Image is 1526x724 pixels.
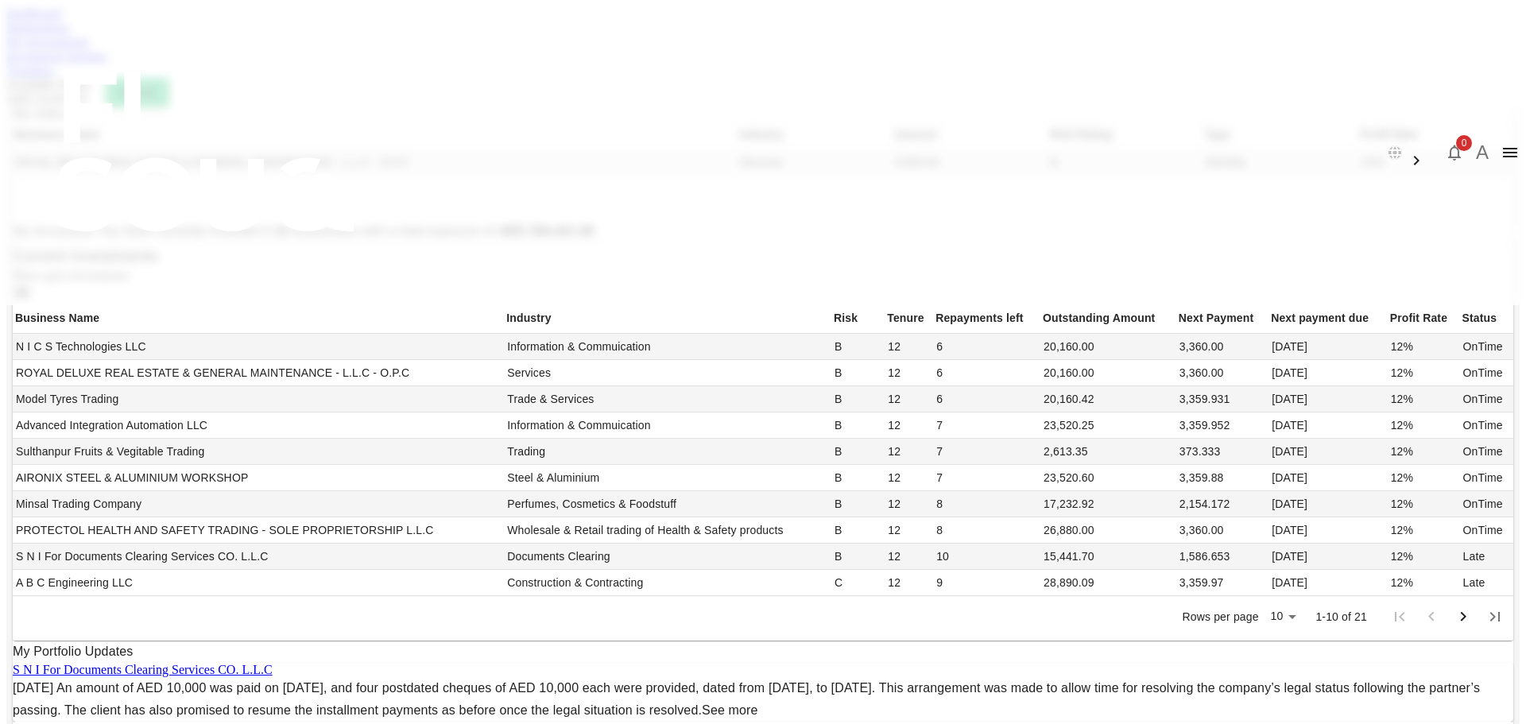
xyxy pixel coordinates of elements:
[1268,544,1387,570] td: [DATE]
[506,308,551,327] div: Industry
[1460,360,1513,386] td: OnTime
[1388,386,1460,412] td: 12%
[1176,334,1268,360] td: 3,360.00
[13,570,504,596] td: A B C Engineering LLC
[1268,517,1387,544] td: [DATE]
[13,386,504,412] td: Model Tyres Trading
[1460,491,1513,517] td: OnTime
[504,334,831,360] td: Information & Commuication
[831,465,885,491] td: B
[1460,570,1513,596] td: Late
[13,334,504,360] td: N I C S Technologies LLC
[1456,135,1472,151] span: 0
[1176,360,1268,386] td: 3,360.00
[935,308,1023,327] div: Repayments left
[831,334,885,360] td: B
[1268,360,1387,386] td: [DATE]
[504,544,831,570] td: Documents Clearing
[1479,601,1511,633] button: Go to last page
[1176,465,1268,491] td: 3,359.88
[1388,491,1460,517] td: 12%
[885,412,933,439] td: 12
[1470,141,1494,165] button: A
[1462,308,1497,327] div: Status
[13,663,273,676] a: S N I For Documents Clearing Services CO. L.L.C
[504,360,831,386] td: Services
[1043,308,1155,327] div: Outstanding Amount
[831,570,885,596] td: C
[1460,517,1513,544] td: OnTime
[885,544,933,570] td: 12
[1040,465,1176,491] td: 23,520.60
[504,491,831,517] td: Perfumes, Cosmetics & Foodstuff
[1040,517,1176,544] td: 26,880.00
[1271,308,1369,327] div: Next payment due
[933,491,1040,517] td: 8
[13,517,504,544] td: PROTECTOL HEALTH AND SAFETY TRADING - SOLE PROPRIETORSHIP L.L.C
[1040,360,1176,386] td: 20,160.00
[1460,412,1513,439] td: OnTime
[504,386,831,412] td: Trade & Services
[933,412,1040,439] td: 7
[1040,386,1176,412] td: 20,160.42
[1390,308,1447,327] div: Profit Rate
[1388,412,1460,439] td: 12%
[1407,135,1439,148] span: العربية
[933,544,1040,570] td: 10
[831,491,885,517] td: B
[504,517,831,544] td: Wholesale & Retail trading of Health & Safety products
[887,308,924,327] div: Tenure
[1268,412,1387,439] td: [DATE]
[504,439,831,465] td: Trading
[1268,439,1387,465] td: [DATE]
[834,308,858,327] div: Risk
[13,544,504,570] td: S N I For Documents Clearing Services CO. L.L.C
[885,517,933,544] td: 12
[13,412,504,439] td: Advanced Integration Automation LLC
[1460,465,1513,491] td: OnTime
[1268,334,1387,360] td: [DATE]
[1460,439,1513,465] td: OnTime
[1176,491,1268,517] td: 2,154.172
[933,386,1040,412] td: 6
[831,517,885,544] td: B
[1460,544,1513,570] td: Late
[1388,517,1460,544] td: 12%
[13,681,53,695] span: [DATE]
[933,334,1040,360] td: 6
[1179,308,1253,327] div: Next Payment
[13,465,504,491] td: AIRONIX STEEL & ALUMINIUM WORKSHOP
[15,308,99,327] div: Business Name
[13,491,504,517] td: Minsal Trading Company
[504,465,831,491] td: Steel & Aluminium
[702,703,758,717] a: See more
[1268,386,1387,412] td: [DATE]
[1176,570,1268,596] td: 3,359.97
[933,360,1040,386] td: 6
[1268,491,1387,517] td: [DATE]
[1315,609,1367,625] p: 1-10 of 21
[13,439,504,465] td: Sulthanpur Fruits & Vegitable Trading
[885,570,933,596] td: 12
[1447,601,1479,633] button: Go to next page
[885,360,933,386] td: 12
[885,491,933,517] td: 12
[885,334,933,360] td: 12
[933,465,1040,491] td: 7
[1040,491,1176,517] td: 17,232.92
[13,360,504,386] td: ROYAL DELUXE REAL ESTATE & GENERAL MAINTENANCE - L.L.C - O.P.C
[1268,570,1387,596] td: [DATE]
[1388,360,1460,386] td: 12%
[1176,439,1268,465] td: 373.333
[1176,386,1268,412] td: 3,359.931
[1268,465,1387,491] td: [DATE]
[1040,334,1176,360] td: 20,160.00
[1388,334,1460,360] td: 12%
[885,439,933,465] td: 12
